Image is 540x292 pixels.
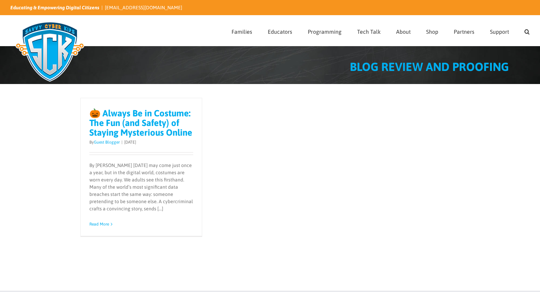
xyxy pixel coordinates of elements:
[454,15,474,46] a: Partners
[490,15,509,46] a: Support
[268,29,292,34] span: Educators
[524,15,530,46] a: Search
[426,15,438,46] a: Shop
[350,60,509,73] span: BLOG REVIEW AND PROOFING
[357,29,381,34] span: Tech Talk
[89,139,193,145] p: By
[396,29,411,34] span: About
[232,15,252,46] a: Families
[357,15,381,46] a: Tech Talk
[120,140,124,145] span: |
[308,15,342,46] a: Programming
[89,108,192,138] a: 🎃 Always Be in Costume: The Fun (and Safety) of Staying Mysterious Online
[105,5,182,10] a: [EMAIL_ADDRESS][DOMAIN_NAME]
[89,222,109,227] a: More on 🎃 Always Be in Costume: The Fun (and Safety) of Staying Mysterious Online
[232,15,530,46] nav: Main Menu
[232,29,252,34] span: Families
[10,17,89,86] img: Savvy Cyber Kids Logo
[308,29,342,34] span: Programming
[124,140,136,145] span: [DATE]
[10,5,99,10] i: Educating & Empowering Digital Citizens
[454,29,474,34] span: Partners
[396,15,411,46] a: About
[268,15,292,46] a: Educators
[89,162,193,212] p: By [PERSON_NAME] [DATE] may come just once a year, but in the digital world, costumes are worn ev...
[490,29,509,34] span: Support
[94,140,120,145] a: Guest Blogger
[426,29,438,34] span: Shop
